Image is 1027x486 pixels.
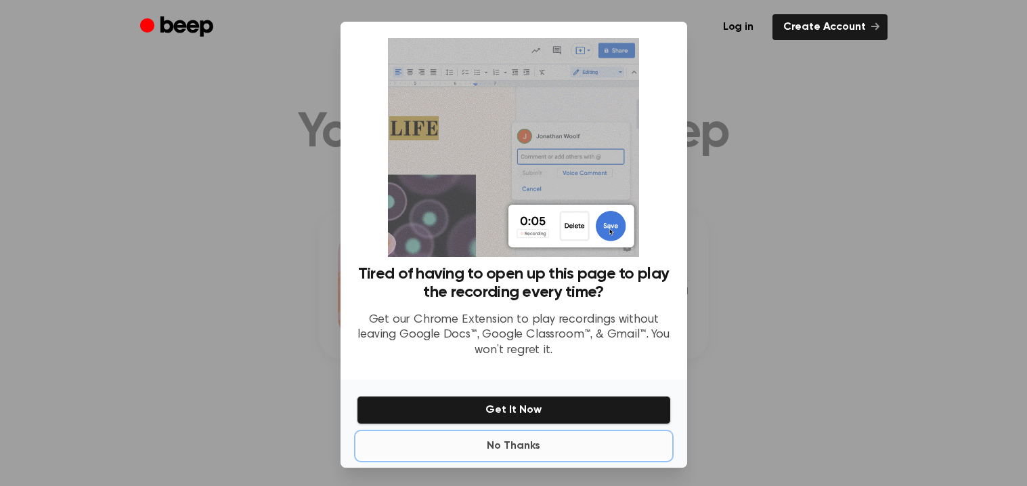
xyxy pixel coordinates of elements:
[140,14,217,41] a: Beep
[357,396,671,424] button: Get It Now
[388,38,639,257] img: Beep extension in action
[712,14,764,40] a: Log in
[357,312,671,359] p: Get our Chrome Extension to play recordings without leaving Google Docs™, Google Classroom™, & Gm...
[357,432,671,460] button: No Thanks
[772,14,888,40] a: Create Account
[357,265,671,302] h3: Tired of having to open up this page to play the recording every time?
